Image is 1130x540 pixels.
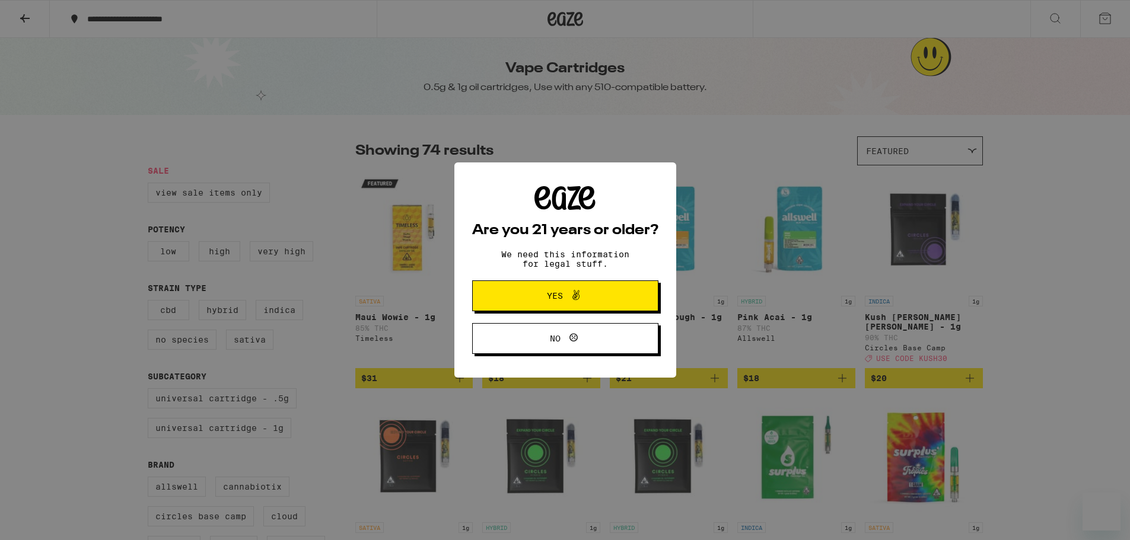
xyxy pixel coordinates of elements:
[472,280,658,311] button: Yes
[491,250,639,269] p: We need this information for legal stuff.
[472,223,658,238] h2: Are you 21 years or older?
[1083,493,1121,531] iframe: Button to launch messaging window
[550,334,561,343] span: No
[472,323,658,354] button: No
[547,292,563,300] span: Yes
